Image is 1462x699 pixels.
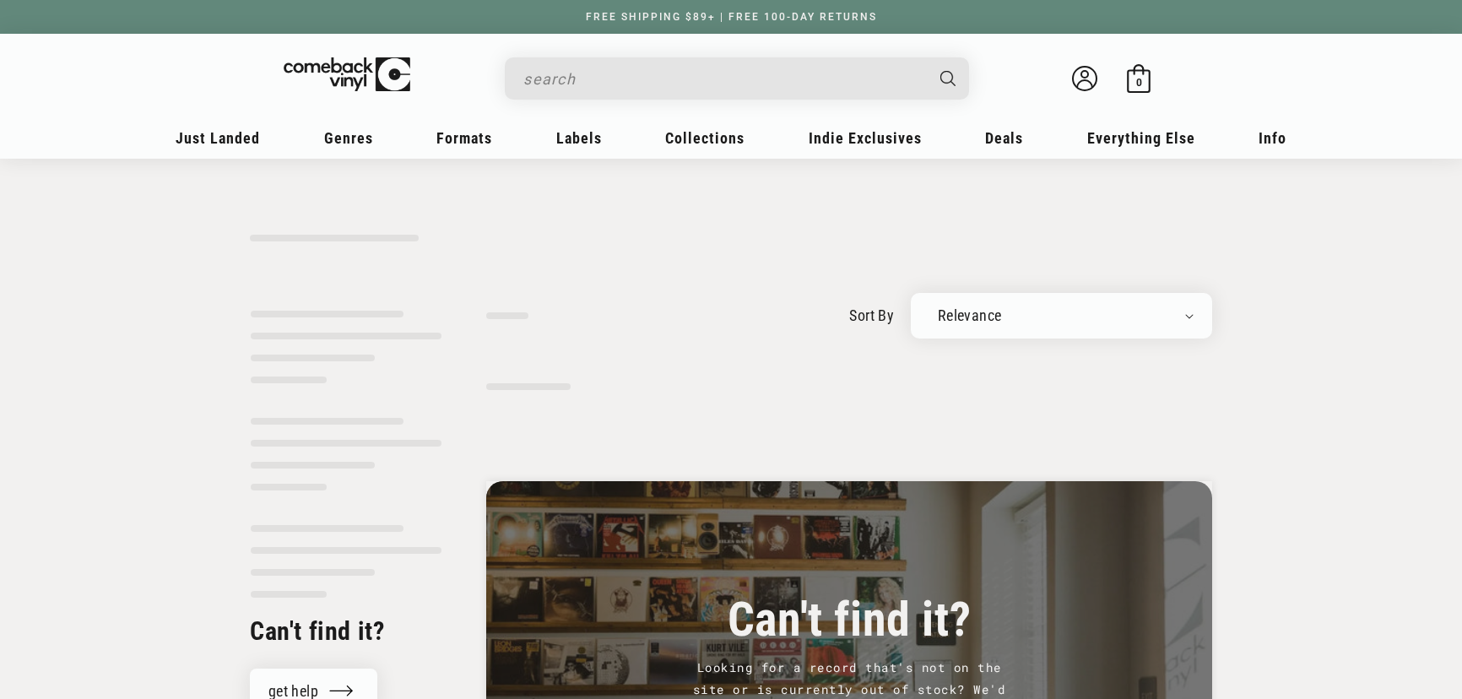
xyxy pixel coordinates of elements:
span: Indie Exclusives [809,129,922,147]
span: Everything Else [1087,129,1195,147]
span: Just Landed [176,129,260,147]
span: Formats [436,129,492,147]
h3: Can't find it? [528,601,1170,641]
span: Info [1259,129,1286,147]
span: 0 [1136,76,1142,89]
span: Collections [665,129,745,147]
span: Labels [556,129,602,147]
input: search [523,62,923,96]
span: Genres [324,129,373,147]
a: FREE SHIPPING $89+ | FREE 100-DAY RETURNS [569,11,894,23]
div: Search [505,57,969,100]
label: sort by [849,304,894,327]
button: Search [926,57,972,100]
span: Deals [985,129,1023,147]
